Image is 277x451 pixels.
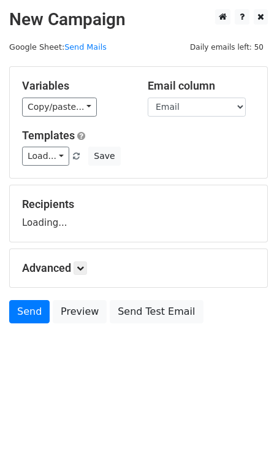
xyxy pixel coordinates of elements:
span: Daily emails left: 50 [186,40,268,54]
h5: Email column [148,79,255,93]
a: Daily emails left: 50 [186,42,268,52]
a: Send Mails [64,42,107,52]
a: Send [9,300,50,323]
button: Save [88,147,120,166]
a: Copy/paste... [22,98,97,117]
a: Send Test Email [110,300,203,323]
h5: Recipients [22,198,255,211]
a: Preview [53,300,107,323]
h2: New Campaign [9,9,268,30]
div: Loading... [22,198,255,229]
a: Templates [22,129,75,142]
h5: Advanced [22,261,255,275]
a: Load... [22,147,69,166]
h5: Variables [22,79,129,93]
small: Google Sheet: [9,42,107,52]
